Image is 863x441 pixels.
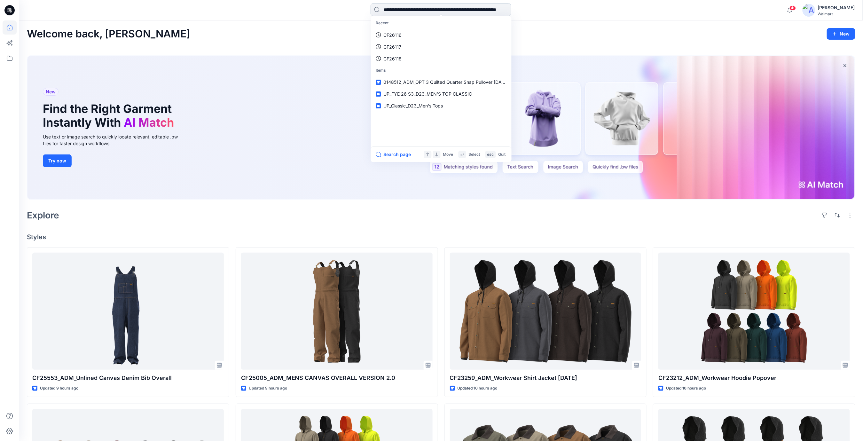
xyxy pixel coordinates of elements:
[46,88,56,96] span: New
[27,210,59,220] h2: Explore
[384,91,472,97] span: UP_FYE 26 S3_D23_MEN’S TOP CLASSIC
[372,65,510,76] p: Items
[384,32,402,38] p: CF26116
[32,374,224,382] p: CF25553_ADM_Unlined Canvas Denim Bib Overall
[450,253,641,370] a: CF23259_ADM_Workwear Shirt Jacket 05OCT25
[27,233,855,241] h4: Styles
[658,253,850,370] a: CF23212_ADM_Workwear Hoodie Popover
[372,100,510,112] a: UP_Classic_D23_Men's Tops
[789,5,796,11] span: 40
[27,28,190,40] h2: Welcome back, [PERSON_NAME]
[666,385,706,392] p: Updated 10 hours ago
[443,151,453,158] p: Move
[124,115,174,130] span: AI Match
[818,12,855,16] div: Walmart
[40,385,78,392] p: Updated 9 hours ago
[32,253,224,370] a: CF25553_ADM_Unlined Canvas Denim Bib Overall
[372,88,510,100] a: UP_FYE 26 S3_D23_MEN’S TOP CLASSIC
[818,4,855,12] div: [PERSON_NAME]
[469,151,480,158] p: Select
[43,154,72,167] button: Try now
[450,374,641,382] p: CF23259_ADM_Workwear Shirt Jacket [DATE]
[384,103,443,108] span: UP_Classic_D23_Men's Tops
[43,102,177,130] h1: Find the Right Garment Instantly With
[241,374,433,382] p: CF25005_ADM_MENS CANVAS OVERALL VERSION 2.0
[241,253,433,370] a: CF25005_ADM_MENS CANVAS OVERALL VERSION 2.0
[372,76,510,88] a: 0148512_ADM_OPT 3 Quilted Quarter Snap Pullover [DATE]
[384,55,402,62] p: CF26118
[372,17,510,29] p: Recent
[43,133,187,147] div: Use text or image search to quickly locate relevant, editable .bw files for faster design workflows.
[658,374,850,382] p: CF23212_ADM_Workwear Hoodie Popover
[384,79,509,85] span: 0148512_ADM_OPT 3 Quilted Quarter Snap Pullover [DATE]
[498,151,506,158] p: Quit
[372,41,510,53] a: CF26117
[372,29,510,41] a: CF26116
[376,151,411,158] button: Search page
[458,385,498,392] p: Updated 10 hours ago
[487,151,494,158] p: esc
[803,4,815,17] img: avatar
[827,28,855,40] button: New
[384,43,402,50] p: CF26117
[372,53,510,65] a: CF26118
[249,385,287,392] p: Updated 9 hours ago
